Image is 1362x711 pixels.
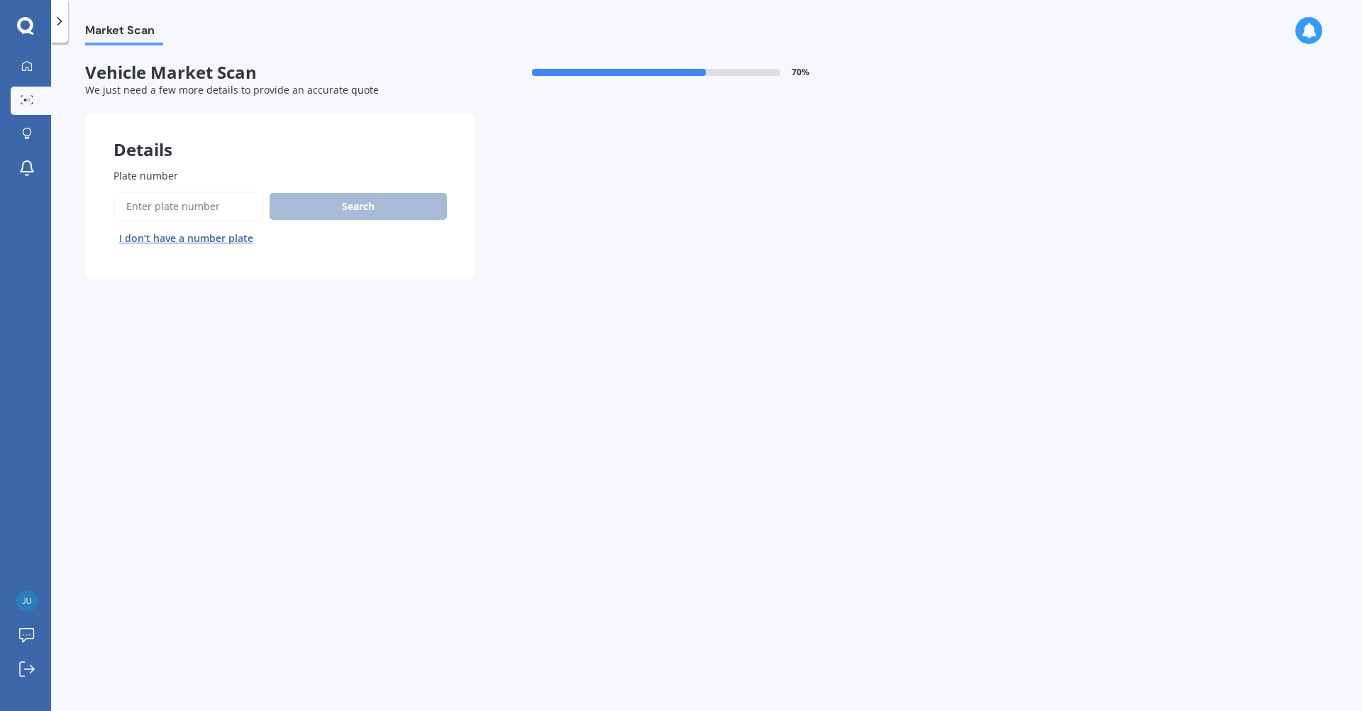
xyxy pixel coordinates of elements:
[113,192,264,221] input: Enter plate number
[792,67,809,77] span: 70 %
[85,114,475,157] div: Details
[85,83,379,97] span: We just need a few more details to provide an accurate quote
[113,169,178,182] span: Plate number
[16,590,38,612] img: 3dfe36b01997843deea4a7e3c2cc04d8
[85,23,163,43] span: Market Scan
[85,62,475,83] span: Vehicle Market Scan
[113,227,259,250] button: I don’t have a number plate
